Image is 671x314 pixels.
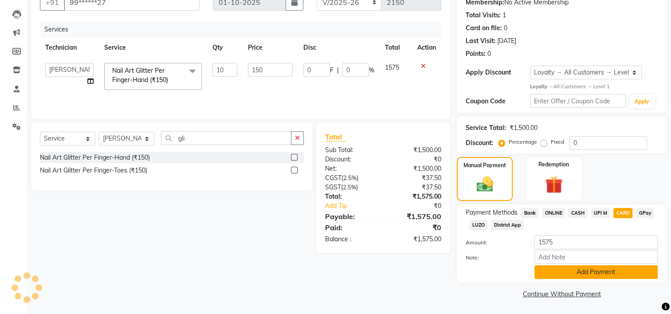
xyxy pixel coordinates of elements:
[330,66,334,75] span: F
[207,38,243,58] th: Qty
[534,250,658,264] input: Add Note
[168,76,172,84] a: x
[383,173,448,183] div: ₹37.50
[466,208,518,217] span: Payment Methods
[383,183,448,192] div: ₹37.50
[325,174,341,182] span: CGST
[412,38,441,58] th: Action
[40,153,150,162] div: Nail Art Glitter Per Finger-Hand (₹150)
[325,132,345,141] span: Total
[521,208,538,218] span: Bank
[530,83,658,90] div: All Customers → Level 1
[318,235,383,244] div: Balance :
[466,138,493,148] div: Discount:
[318,201,394,211] a: Add Tip
[318,164,383,173] div: Net:
[337,66,339,75] span: |
[466,11,501,20] div: Total Visits:
[487,49,491,59] div: 0
[298,38,380,58] th: Disc
[471,175,498,194] img: _cash.svg
[318,145,383,155] div: Sub Total:
[383,211,448,222] div: ₹1,575.00
[383,235,448,244] div: ₹1,575.00
[41,21,448,38] div: Services
[591,208,610,218] span: UPI M
[394,201,448,211] div: ₹0
[463,161,506,169] label: Manual Payment
[466,36,495,46] div: Last Visit:
[343,184,356,191] span: 2.5%
[469,220,487,230] span: LUZO
[40,38,99,58] th: Technician
[383,155,448,164] div: ₹0
[383,192,448,201] div: ₹1,575.00
[540,174,568,196] img: _gift.svg
[325,183,341,191] span: SGST
[502,11,506,20] div: 1
[534,235,658,249] input: Amount
[383,145,448,155] div: ₹1,500.00
[318,222,383,233] div: Paid:
[629,95,655,108] button: Apply
[551,138,564,146] label: Fixed
[318,211,383,222] div: Payable:
[504,24,507,33] div: 0
[385,63,399,71] span: 1575
[491,220,524,230] span: District App
[466,49,486,59] div: Points:
[466,68,530,77] div: Apply Discount
[343,174,357,181] span: 2.5%
[509,138,537,146] label: Percentage
[380,38,412,58] th: Total
[538,161,569,169] label: Redemption
[636,208,654,218] span: GPay
[466,123,506,133] div: Service Total:
[569,208,588,218] span: CASH
[542,208,565,218] span: ONLINE
[459,290,665,299] a: Continue Without Payment
[459,239,527,247] label: Amount:
[530,94,626,108] input: Enter Offer / Coupon Code
[530,83,553,90] strong: Loyalty →
[318,192,383,201] div: Total:
[466,24,502,33] div: Card on file:
[99,38,207,58] th: Service
[40,166,147,175] div: Nail Art Glitter Per Finger-Toes (₹150)
[466,97,530,106] div: Coupon Code
[369,66,374,75] span: %
[318,155,383,164] div: Discount:
[497,36,516,46] div: [DATE]
[613,208,632,218] span: CARD
[318,183,383,192] div: ( )
[383,164,448,173] div: ₹1,500.00
[459,254,527,262] label: Note:
[534,265,658,279] button: Add Payment
[510,123,538,133] div: ₹1,500.00
[161,131,291,145] input: Search or Scan
[383,222,448,233] div: ₹0
[243,38,298,58] th: Price
[112,67,168,84] span: Nail Art Glitter Per Finger-Hand (₹150)
[318,173,383,183] div: ( )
